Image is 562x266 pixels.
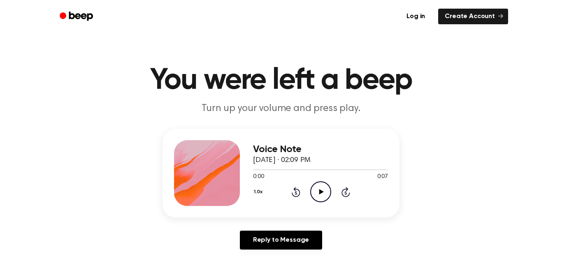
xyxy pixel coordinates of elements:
[253,144,388,155] h3: Voice Note
[438,9,508,24] a: Create Account
[240,231,322,250] a: Reply to Message
[377,173,388,181] span: 0:07
[70,66,492,95] h1: You were left a beep
[123,102,439,116] p: Turn up your volume and press play.
[253,157,311,164] span: [DATE] · 02:09 PM
[253,173,264,181] span: 0:00
[54,9,100,25] a: Beep
[253,185,265,199] button: 1.0x
[398,7,433,26] a: Log in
